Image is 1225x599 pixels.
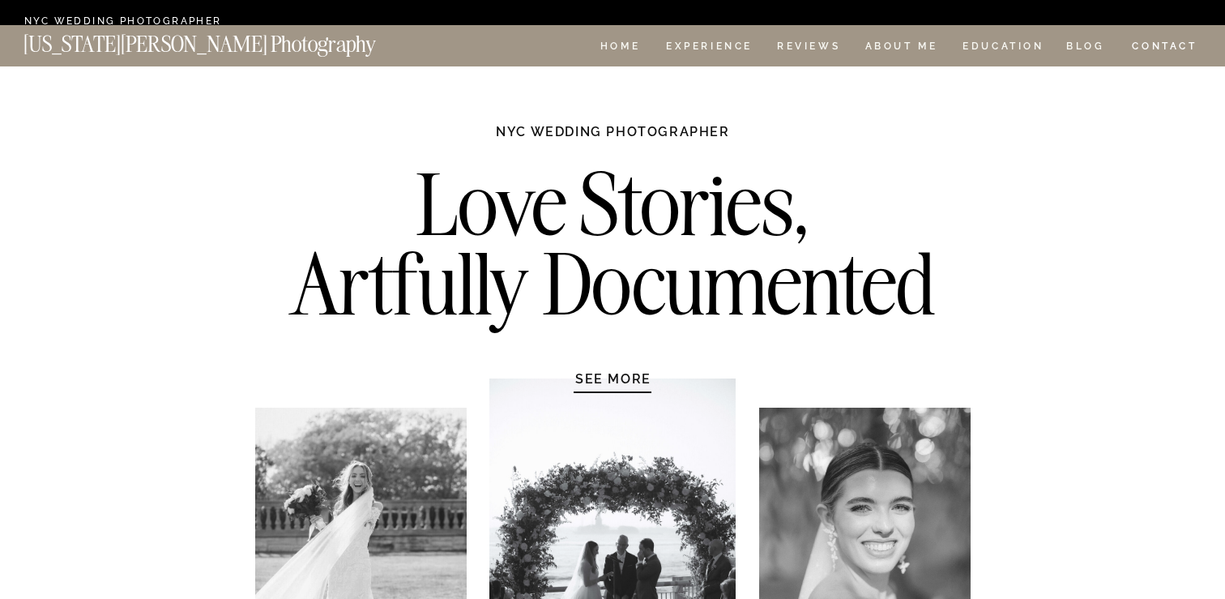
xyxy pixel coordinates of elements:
[1131,37,1198,55] a: CONTACT
[777,41,838,55] a: REVIEWS
[24,16,268,28] a: NYC Wedding Photographer
[1066,41,1105,55] a: BLOG
[273,165,953,335] h2: Love Stories, Artfully Documented
[864,41,938,55] a: ABOUT ME
[461,123,765,156] h1: NYC WEDDING PHOTOGRAPHER
[597,41,643,55] a: HOME
[23,33,430,47] a: [US_STATE][PERSON_NAME] Photography
[961,41,1046,55] a: EDUCATION
[666,41,751,55] a: Experience
[536,370,690,387] a: SEE MORE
